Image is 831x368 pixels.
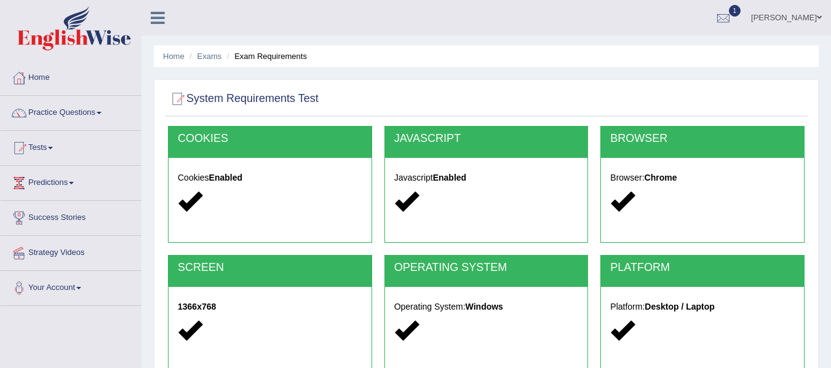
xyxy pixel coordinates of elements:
a: Predictions [1,166,141,197]
a: Tests [1,131,141,162]
h5: Javascript [394,173,579,182]
strong: Enabled [209,173,242,182]
a: Success Stories [1,201,141,232]
h5: Cookies [178,173,362,182]
h5: Operating System: [394,302,579,311]
li: Exam Requirements [224,50,307,62]
h2: COOKIES [178,133,362,145]
a: Strategy Videos [1,236,141,267]
h5: Browser: [610,173,795,182]
a: Exams [197,52,222,61]
a: Home [1,61,141,92]
a: Practice Questions [1,96,141,127]
h5: Platform: [610,302,795,311]
h2: JAVASCRIPT [394,133,579,145]
strong: Chrome [645,173,677,182]
h2: SCREEN [178,262,362,274]
h2: PLATFORM [610,262,795,274]
h2: System Requirements Test [168,90,319,108]
strong: Enabled [433,173,466,182]
h2: OPERATING SYSTEM [394,262,579,274]
span: 1 [729,5,741,17]
a: Home [163,52,185,61]
strong: Desktop / Laptop [645,302,715,311]
strong: Windows [466,302,503,311]
a: Your Account [1,271,141,302]
h2: BROWSER [610,133,795,145]
strong: 1366x768 [178,302,216,311]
